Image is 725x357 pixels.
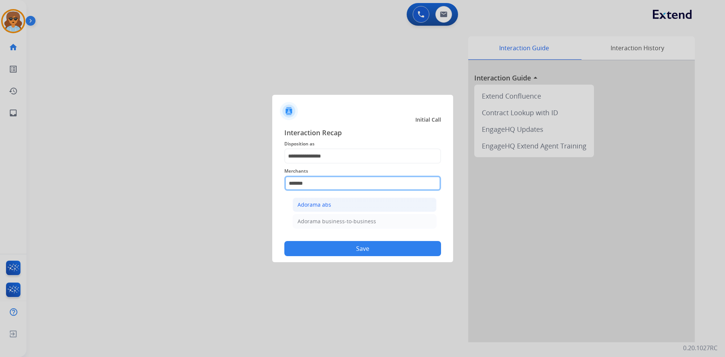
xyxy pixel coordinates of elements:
div: Adorama abs [298,201,331,209]
p: 0.20.1027RC [683,343,717,352]
span: Interaction Recap [284,127,441,139]
span: Disposition as [284,139,441,148]
img: contactIcon [280,102,298,120]
span: Merchants [284,167,441,176]
span: Initial Call [415,116,441,124]
div: Adorama business-to-business [298,218,376,225]
button: Save [284,241,441,256]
